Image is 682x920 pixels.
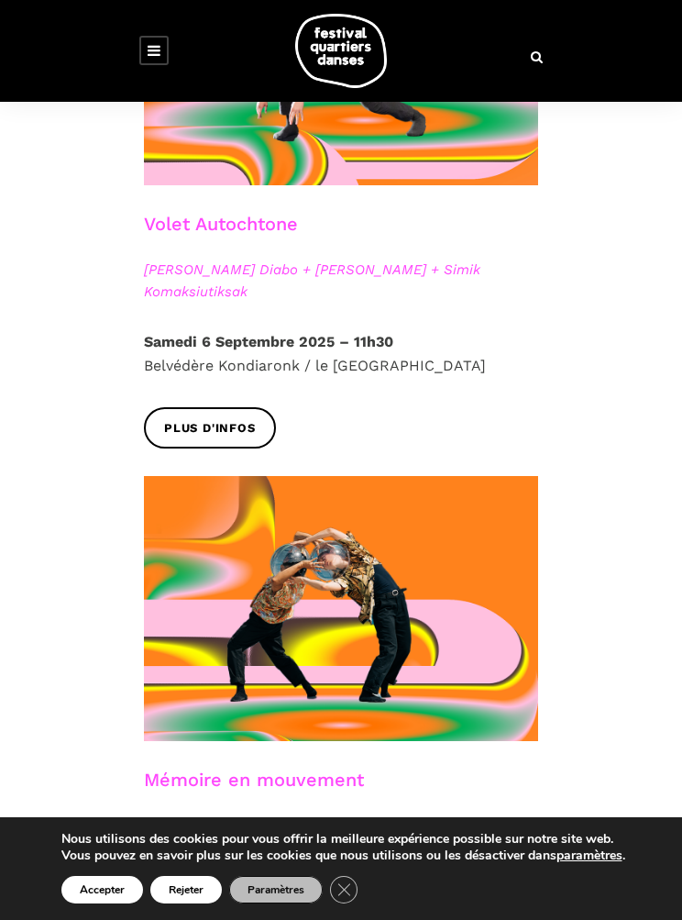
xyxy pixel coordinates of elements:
[144,407,276,449] a: Plus d'infos
[144,815,538,837] span: [PERSON_NAME] + Compagnie Kira Arts
[144,259,538,303] span: [PERSON_NAME] Diabo + [PERSON_NAME] + Simik Komaksiutiksak
[144,333,393,350] strong: Samedi 6 Septembre 2025 – 11h30
[556,848,622,864] button: paramètres
[61,876,143,903] button: Accepter
[61,848,625,864] p: Vous pouvez en savoir plus sur les cookies que nous utilisons ou les désactiver dans .
[229,876,323,903] button: Paramètres
[144,213,298,235] a: Volet Autochtone
[61,831,625,848] p: Nous utilisons des cookies pour vous offrir la meilleure expérience possible sur notre site web.
[330,876,357,903] button: Close GDPR Cookie Banner
[144,769,364,791] a: Mémoire en mouvement
[144,330,538,377] p: Belvédère Kondiaronk / le [GEOGRAPHIC_DATA]
[164,419,256,438] span: Plus d'infos
[150,876,222,903] button: Rejeter
[295,14,387,88] img: logo-fqd-med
